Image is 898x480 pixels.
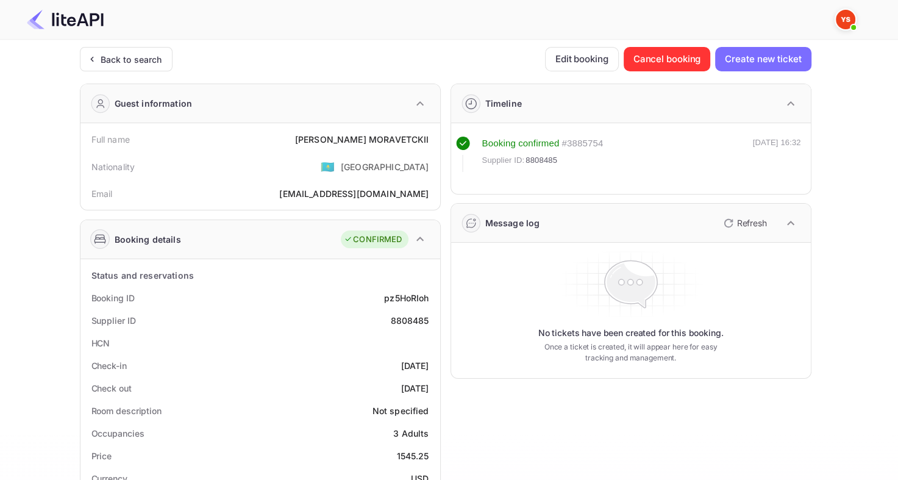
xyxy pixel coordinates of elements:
div: Guest information [115,97,193,110]
div: Occupancies [91,427,144,440]
p: Once a ticket is created, it will appear here for easy tracking and management. [535,342,727,364]
div: Supplier ID [91,314,136,327]
div: [DATE] 16:32 [753,137,801,172]
img: Yandex Support [836,10,855,29]
div: 3 Adults [393,427,429,440]
div: Status and reservations [91,269,194,282]
button: Edit booking [545,47,619,71]
button: Create new ticket [715,47,811,71]
div: Booking confirmed [482,137,560,151]
div: Message log [485,217,540,229]
img: LiteAPI Logo [27,10,104,29]
span: 8808485 [526,154,557,167]
div: [GEOGRAPHIC_DATA] [341,160,429,173]
div: Check-in [91,359,127,372]
div: pz5HoRIoh [384,292,429,304]
p: Refresh [737,217,767,229]
div: Price [91,450,112,462]
div: Not specified [372,404,429,417]
div: CONFIRMED [344,234,402,246]
div: Timeline [485,97,522,110]
div: Nationality [91,160,135,173]
div: [PERSON_NAME] MORAVETCKII [295,133,429,146]
span: Supplier ID: [482,154,525,167]
div: Check out [91,382,132,395]
div: Booking details [115,233,181,246]
div: 8808485 [390,314,429,327]
div: [DATE] [401,382,429,395]
button: Refresh [716,213,772,233]
div: Room description [91,404,162,417]
div: 1545.25 [396,450,429,462]
p: No tickets have been created for this booking. [538,327,724,339]
div: Email [91,187,113,200]
div: Booking ID [91,292,135,304]
div: # 3885754 [561,137,603,151]
div: Full name [91,133,130,146]
span: United States [321,156,335,177]
div: HCN [91,337,110,349]
div: Back to search [101,53,162,66]
button: Cancel booking [624,47,711,71]
div: [EMAIL_ADDRESS][DOMAIN_NAME] [279,187,429,200]
div: [DATE] [401,359,429,372]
